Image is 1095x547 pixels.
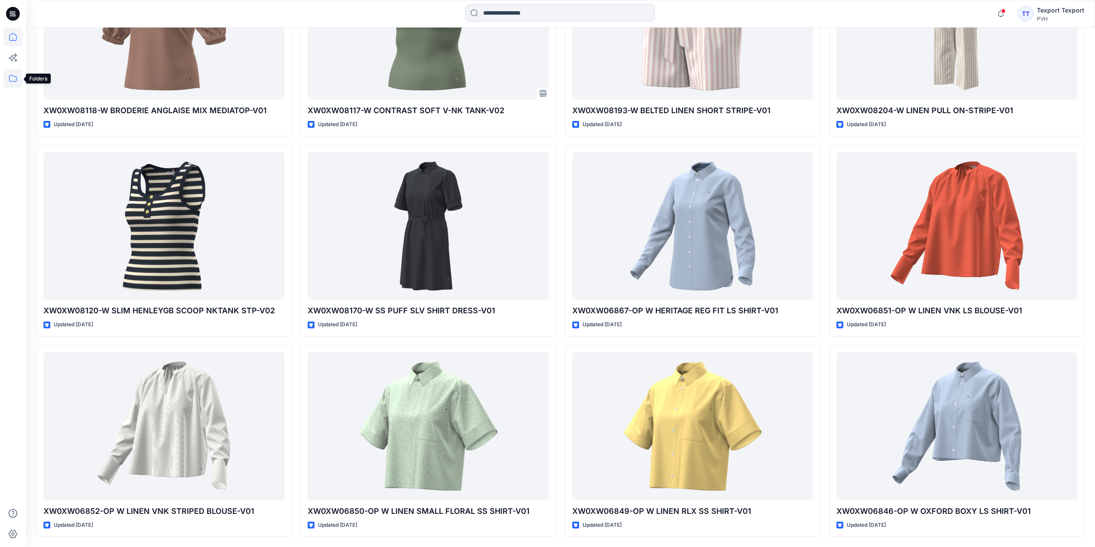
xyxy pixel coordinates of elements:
p: Updated [DATE] [583,521,622,530]
a: XW0XW08170-W SS PUFF SLV SHIRT DRESS-V01 [308,152,549,300]
a: XW0XW06867-OP W HERITAGE REG FIT LS SHIRT-V01 [572,152,813,300]
a: XW0XW06846-OP W OXFORD BOXY LS SHIRT-V01 [836,352,1077,500]
div: TT [1018,6,1033,22]
p: Updated [DATE] [54,521,93,530]
p: XW0XW08117-W CONTRAST SOFT V-NK TANK-V02 [308,105,549,117]
p: Updated [DATE] [847,521,886,530]
p: Updated [DATE] [318,521,357,530]
a: XW0XW06849-OP W LINEN RLX SS SHIRT-V01 [572,352,813,500]
p: Updated [DATE] [583,320,622,329]
p: XW0XW08204-W LINEN PULL ON-STRIPE-V01 [836,105,1077,117]
a: XW0XW06850-OP W LINEN SMALL FLORAL SS SHIRT-V01 [308,352,549,500]
a: XW0XW08120-W SLIM HENLEYGB SCOOP NKTANK STP-V02 [43,152,284,300]
p: Updated [DATE] [318,320,357,329]
p: XW0XW08118-W BRODERIE ANGLAISE MIX MEDIATOP-V01 [43,105,284,117]
p: XW0XW06852-OP W LINEN VNK STRIPED BLOUSE-V01 [43,505,284,517]
p: XW0XW08193-W BELTED LINEN SHORT STRIPE-V01 [572,105,813,117]
p: Updated [DATE] [318,120,357,129]
p: Updated [DATE] [54,320,93,329]
p: Updated [DATE] [583,120,622,129]
p: XW0XW08170-W SS PUFF SLV SHIRT DRESS-V01 [308,305,549,317]
p: XW0XW06851-OP W LINEN VNK LS BLOUSE-V01 [836,305,1077,317]
p: XW0XW06846-OP W OXFORD BOXY LS SHIRT-V01 [836,505,1077,517]
p: XW0XW06850-OP W LINEN SMALL FLORAL SS SHIRT-V01 [308,505,549,517]
p: XW0XW06849-OP W LINEN RLX SS SHIRT-V01 [572,505,813,517]
p: XW0XW08120-W SLIM HENLEYGB SCOOP NKTANK STP-V02 [43,305,284,317]
p: XW0XW06867-OP W HERITAGE REG FIT LS SHIRT-V01 [572,305,813,317]
div: PVH [1037,15,1084,22]
div: Texport Texport [1037,5,1084,15]
p: Updated [DATE] [54,120,93,129]
a: XW0XW06851-OP W LINEN VNK LS BLOUSE-V01 [836,152,1077,300]
a: XW0XW06852-OP W LINEN VNK STRIPED BLOUSE-V01 [43,352,284,500]
p: Updated [DATE] [847,120,886,129]
p: Updated [DATE] [847,320,886,329]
